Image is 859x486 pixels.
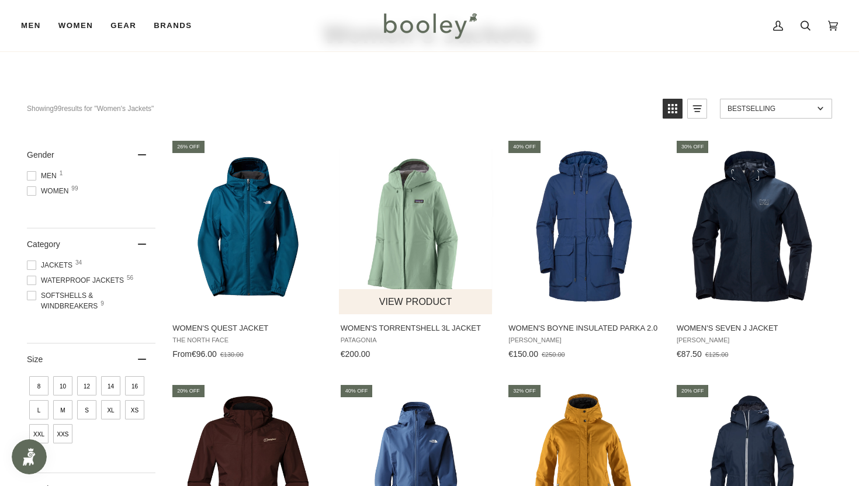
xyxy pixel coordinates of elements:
span: Size: 16 [125,376,144,395]
a: Women's Boyne Insulated Parka 2.0 [507,139,661,363]
span: Brands [154,20,192,32]
div: 26% off [172,141,205,153]
div: 40% off [508,141,541,153]
span: Waterproof Jackets [27,275,127,286]
span: 34 [75,260,82,266]
span: 99 [71,186,78,192]
span: Size: M [53,400,72,419]
img: Helly Hansen Women's Boyne Insulated Parka 2.0 Ocean - Booley Galway [507,149,661,304]
span: Men [27,171,60,181]
span: Women [58,20,93,32]
span: €200.00 [341,349,370,359]
span: Size: XXL [29,424,49,443]
span: 56 [127,275,133,281]
a: Women's Quest Jacket [171,139,325,363]
span: €150.00 [508,349,538,359]
span: Size: L [29,400,49,419]
span: Size: XXS [53,424,72,443]
span: Women's Torrentshell 3L Jacket [341,323,492,334]
span: Size: 14 [101,376,120,395]
a: Women's Seven J Jacket [675,139,830,363]
span: Jackets [27,260,76,270]
span: Size [27,355,43,364]
span: Size: S [77,400,96,419]
span: Size: 10 [53,376,72,395]
span: From [172,349,192,359]
span: €125.00 [705,351,729,358]
div: Showing results for "Women's Jackets" [27,99,154,119]
span: Men [21,20,41,32]
span: Size: 12 [77,376,96,395]
b: 99 [54,105,61,113]
a: Women's Torrentshell 3L Jacket [339,139,494,363]
span: €96.00 [192,349,217,359]
a: Sort options [720,99,832,119]
a: View grid mode [663,99,683,119]
span: €87.50 [677,349,702,359]
button: View product [339,289,493,314]
span: Women's Boyne Insulated Parka 2.0 [508,323,660,334]
span: Softshells & Windbreakers [27,290,155,311]
span: 1 [60,171,63,176]
span: €130.00 [220,351,244,358]
div: 20% off [677,385,709,397]
span: Size: XS [125,400,144,419]
div: 32% off [508,385,541,397]
a: View list mode [687,99,707,119]
span: Size: 8 [29,376,49,395]
span: The North Face [172,336,324,344]
div: 40% off [341,385,373,397]
div: 20% off [172,385,205,397]
span: Gear [110,20,136,32]
span: Gender [27,150,54,159]
span: Bestselling [728,105,813,113]
span: 9 [101,301,104,307]
span: Size: XL [101,400,120,419]
div: 30% off [677,141,709,153]
img: Helly Hansen Women's Seven J Jacket Navy - Booley Galway [675,149,830,304]
span: [PERSON_NAME] [508,336,660,344]
span: [PERSON_NAME] [677,336,828,344]
img: Booley [379,9,481,43]
span: Women's Seven J Jacket [677,323,828,334]
img: Patagonia Women's Torrentshell 3L Jacket Ellwood Green - Booley Galway [339,149,494,304]
span: Patagonia [341,336,492,344]
span: Women [27,186,72,196]
span: Category [27,239,60,249]
span: €250.00 [542,351,565,358]
iframe: Button to open loyalty program pop-up [12,439,47,474]
span: Women's Quest Jacket [172,323,324,334]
